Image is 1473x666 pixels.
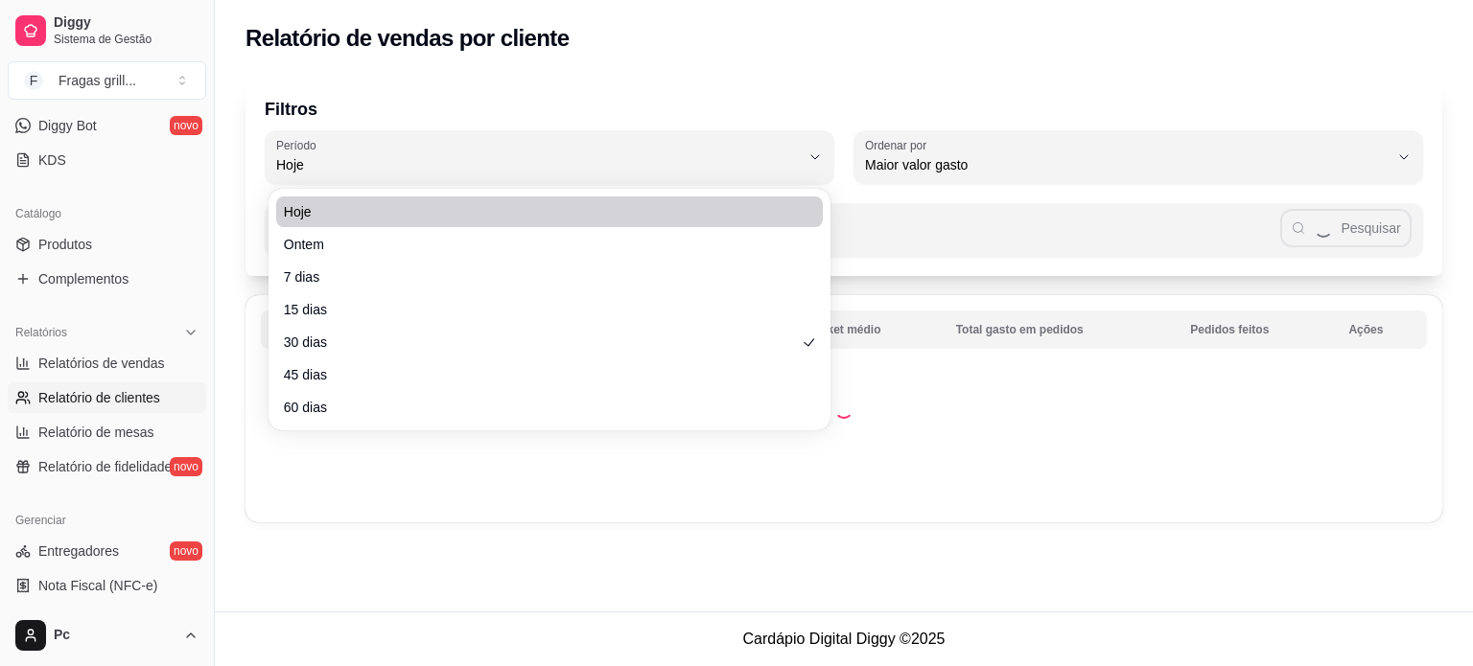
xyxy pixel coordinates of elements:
[284,235,796,254] span: Ontem
[834,400,853,419] div: Loading
[284,333,796,352] span: 30 dias
[38,354,165,373] span: Relatórios de vendas
[265,96,1423,123] p: Filtros
[38,150,66,170] span: KDS
[38,388,160,407] span: Relatório de clientes
[284,202,796,221] span: Hoje
[8,505,206,536] div: Gerenciar
[215,611,1473,666] footer: Cardápio Digital Diggy © 2025
[8,198,206,229] div: Catálogo
[284,267,796,287] span: 7 dias
[8,61,206,100] button: Select a team
[38,269,129,288] span: Complementos
[276,155,800,174] span: Hoje
[38,423,154,442] span: Relatório de mesas
[38,235,92,254] span: Produtos
[865,137,933,153] label: Ordenar por
[54,32,199,47] span: Sistema de Gestão
[865,155,1389,174] span: Maior valor gasto
[54,14,199,32] span: Diggy
[54,627,175,644] span: Pc
[38,576,157,595] span: Nota Fiscal (NFC-e)
[15,325,67,340] span: Relatórios
[24,71,43,90] span: F
[284,300,796,319] span: 15 dias
[276,137,322,153] label: Período
[245,23,570,54] h2: Relatório de vendas por cliente
[284,365,796,384] span: 45 dias
[58,71,136,90] div: Fragas grill ...
[284,398,796,417] span: 60 dias
[38,116,97,135] span: Diggy Bot
[38,457,172,476] span: Relatório de fidelidade
[38,541,119,561] span: Entregadores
